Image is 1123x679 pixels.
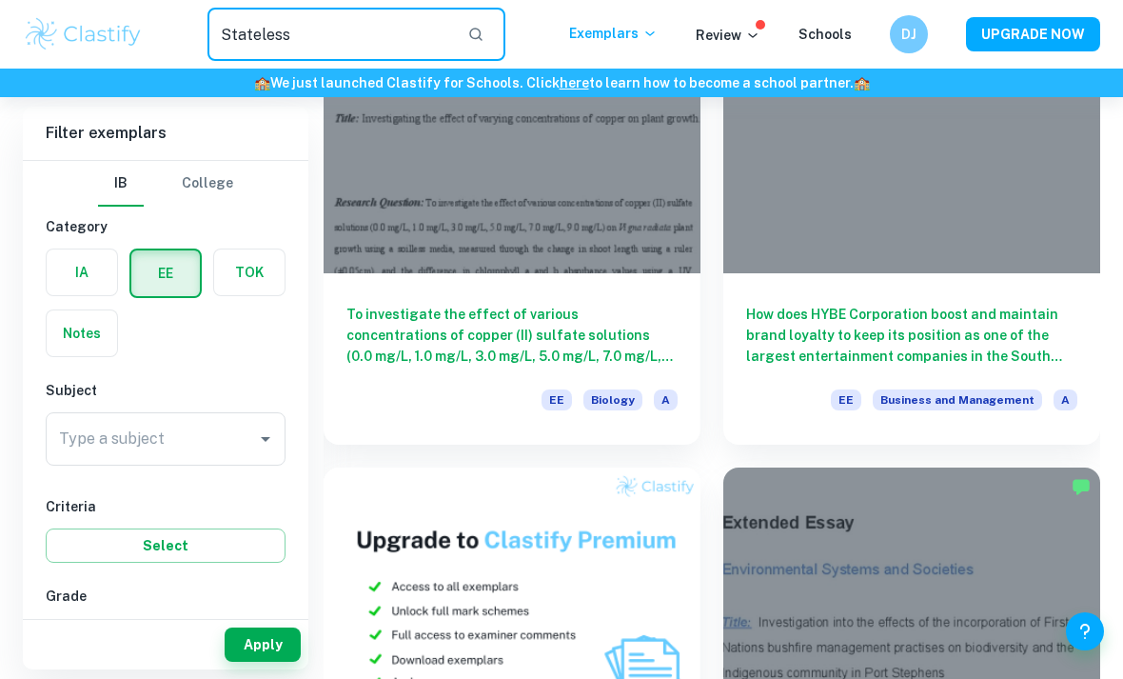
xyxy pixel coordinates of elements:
button: UPGRADE NOW [966,17,1100,51]
button: DJ [890,15,928,53]
span: 🏫 [254,75,270,90]
h6: We just launched Clastify for Schools. Click to learn how to become a school partner. [4,72,1119,93]
img: Marked [1072,477,1091,496]
a: Schools [798,27,852,42]
p: Exemplars [569,23,658,44]
h6: To investigate the effect of various concentrations of copper (II) sulfate solutions (0.0 mg/L, 1... [346,304,678,367]
a: here [560,75,589,90]
button: Open [252,426,279,452]
h6: Grade [46,586,286,607]
button: Apply [225,628,301,662]
button: College [182,161,233,207]
input: Search for any exemplars... [207,8,452,61]
h6: Subject [46,380,286,401]
button: TOK [214,250,285,295]
h6: How does HYBE Corporation boost and maintain brand loyalty to keep its position as one of the lar... [746,304,1077,367]
h6: DJ [898,24,920,45]
h6: Category [46,216,286,237]
button: Help and Feedback [1066,612,1104,650]
p: Review [696,25,760,46]
button: Select [46,529,286,563]
span: A [654,389,678,410]
h6: Filter exemplars [23,107,308,160]
span: 🏫 [854,75,870,90]
button: IB [98,161,144,207]
button: Notes [47,310,117,356]
span: EE [542,389,572,410]
div: Filter type choice [98,161,233,207]
span: EE [831,389,861,410]
span: Business and Management [873,389,1042,410]
h6: Criteria [46,496,286,517]
button: EE [131,250,200,296]
span: A [1054,389,1077,410]
button: IA [47,250,117,295]
span: Biology [583,389,642,410]
img: Clastify logo [23,15,144,53]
